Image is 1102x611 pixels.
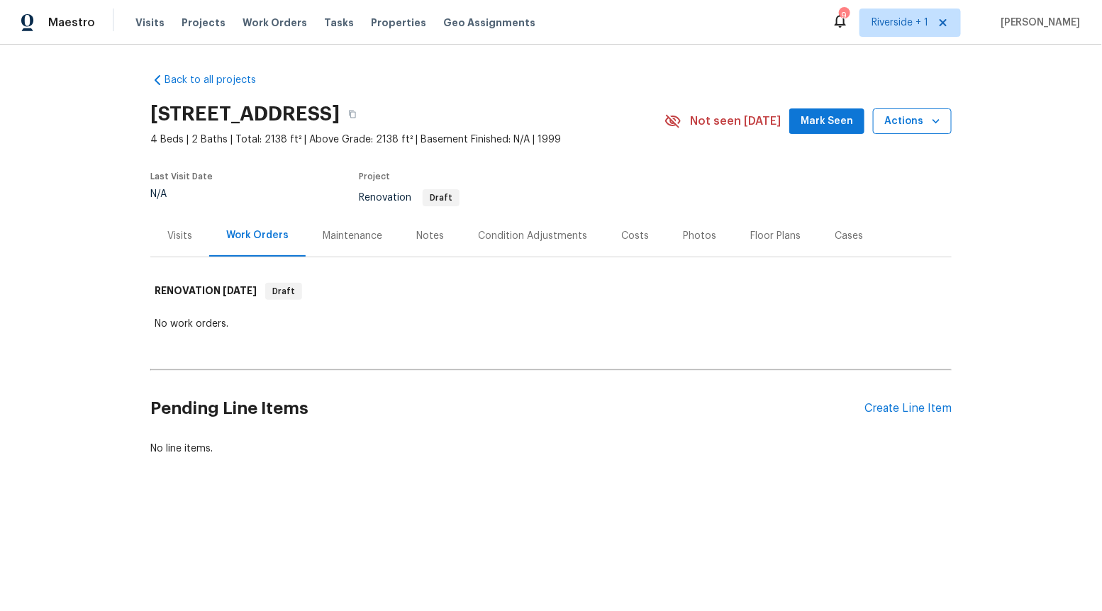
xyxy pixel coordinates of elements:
[48,16,95,30] span: Maestro
[416,229,444,243] div: Notes
[155,317,947,331] div: No work orders.
[478,229,587,243] div: Condition Adjustments
[135,16,165,30] span: Visits
[340,101,365,127] button: Copy Address
[884,113,940,130] span: Actions
[167,229,192,243] div: Visits
[323,229,382,243] div: Maintenance
[371,16,426,30] span: Properties
[789,108,864,135] button: Mark Seen
[150,133,664,147] span: 4 Beds | 2 Baths | Total: 2138 ft² | Above Grade: 2138 ft² | Basement Finished: N/A | 1999
[155,283,257,300] h6: RENOVATION
[243,16,307,30] span: Work Orders
[182,16,226,30] span: Projects
[324,18,354,28] span: Tasks
[150,442,952,456] div: No line items.
[621,229,649,243] div: Costs
[690,114,781,128] span: Not seen [DATE]
[150,172,213,181] span: Last Visit Date
[150,189,213,199] div: N/A
[835,229,863,243] div: Cases
[801,113,853,130] span: Mark Seen
[150,107,340,121] h2: [STREET_ADDRESS]
[150,73,286,87] a: Back to all projects
[995,16,1081,30] span: [PERSON_NAME]
[872,16,928,30] span: Riverside + 1
[424,194,458,202] span: Draft
[150,376,864,442] h2: Pending Line Items
[873,108,952,135] button: Actions
[683,229,716,243] div: Photos
[839,9,849,23] div: 9
[864,402,952,415] div: Create Line Item
[150,269,952,314] div: RENOVATION [DATE]Draft
[750,229,801,243] div: Floor Plans
[359,193,460,203] span: Renovation
[223,286,257,296] span: [DATE]
[443,16,535,30] span: Geo Assignments
[359,172,390,181] span: Project
[226,228,289,242] div: Work Orders
[267,284,301,298] span: Draft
